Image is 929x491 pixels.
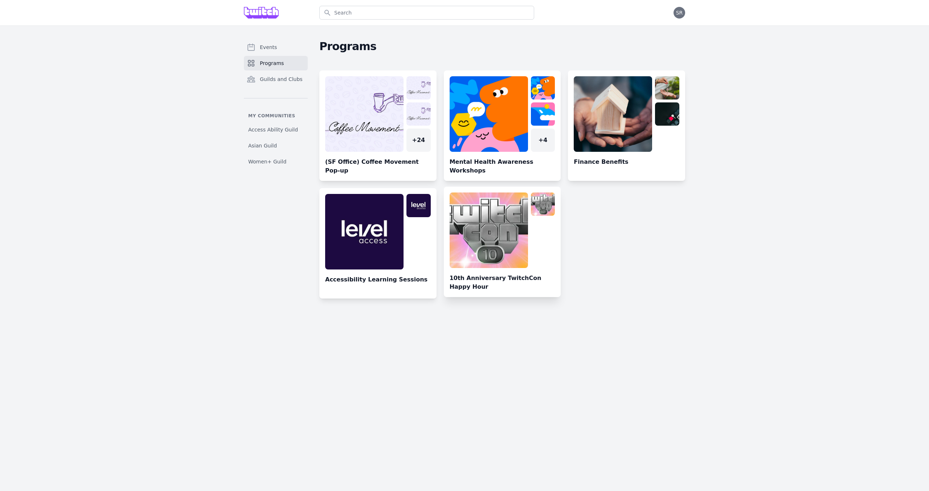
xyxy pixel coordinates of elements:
span: Access Ability Guild [248,126,298,133]
button: SR [674,7,685,19]
a: Guilds and Clubs [244,72,308,86]
img: Grove [244,7,279,19]
span: Asian Guild [248,142,277,149]
span: SR [676,10,683,15]
p: My communities [244,113,308,119]
span: Women+ Guild [248,158,286,165]
a: Access Ability Guild [244,123,308,136]
input: Search [319,6,534,20]
span: Programs [260,60,284,67]
nav: Sidebar [244,40,308,168]
a: Asian Guild [244,139,308,152]
h2: Programs [319,40,685,53]
span: Events [260,44,277,51]
span: Guilds and Clubs [260,76,303,83]
a: Events [244,40,308,54]
a: Programs [244,56,308,70]
a: Women+ Guild [244,155,308,168]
